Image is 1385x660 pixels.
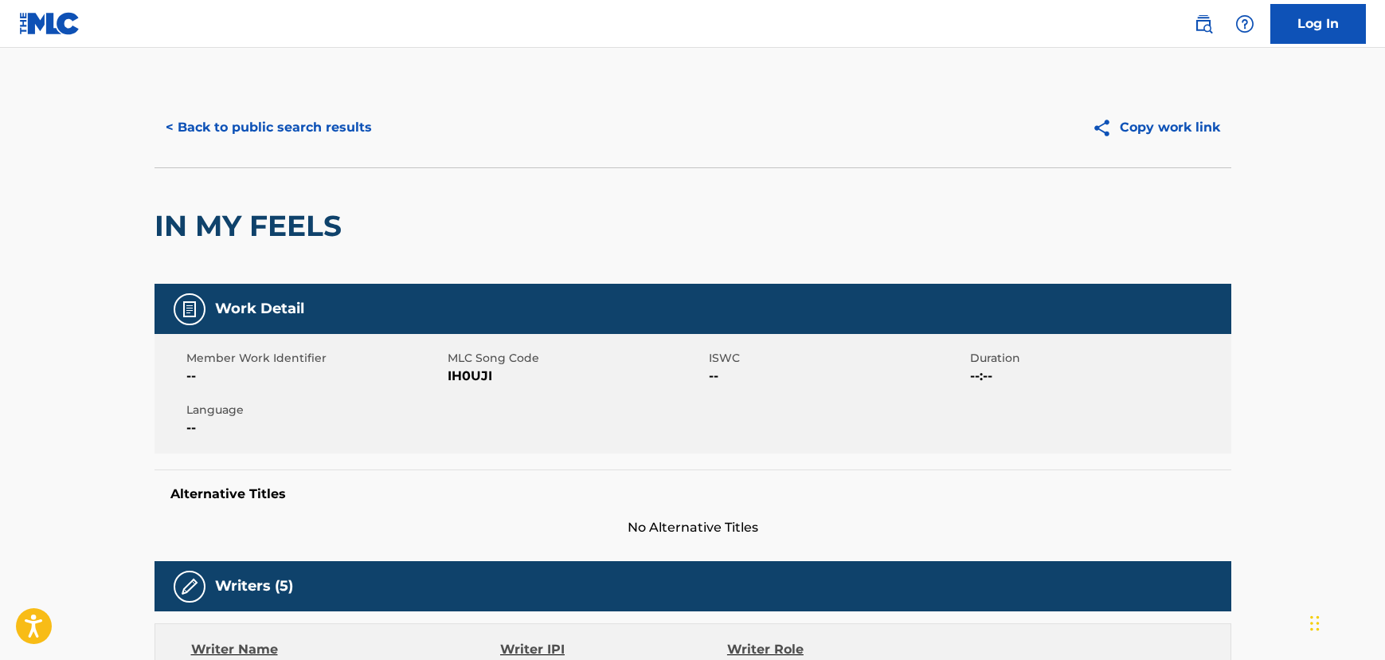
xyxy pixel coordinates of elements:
span: ISWC [709,350,966,367]
img: MLC Logo [19,12,80,35]
iframe: Chat Widget [1305,583,1385,660]
img: Writers [180,577,199,596]
h5: Alternative Titles [170,486,1215,502]
span: -- [709,367,966,386]
div: Writer IPI [500,640,727,659]
img: search [1194,14,1213,33]
img: Work Detail [180,300,199,319]
span: No Alternative Titles [155,518,1231,537]
span: --:-- [970,367,1227,386]
span: Member Work Identifier [186,350,444,367]
img: help [1235,14,1254,33]
span: Duration [970,350,1227,367]
button: Copy work link [1081,108,1231,147]
span: IH0UJI [448,367,705,386]
span: MLC Song Code [448,350,705,367]
button: < Back to public search results [155,108,383,147]
h5: Writers (5) [215,577,293,595]
div: Writer Name [191,640,501,659]
span: -- [186,418,444,438]
div: Help [1229,8,1261,40]
div: Drag [1310,599,1320,647]
span: Language [186,402,444,418]
a: Log In [1270,4,1366,44]
span: -- [186,367,444,386]
img: Copy work link [1092,118,1120,138]
div: Writer Role [727,640,933,659]
h5: Work Detail [215,300,304,318]
h2: IN MY FEELS [155,208,350,244]
a: Public Search [1187,8,1219,40]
